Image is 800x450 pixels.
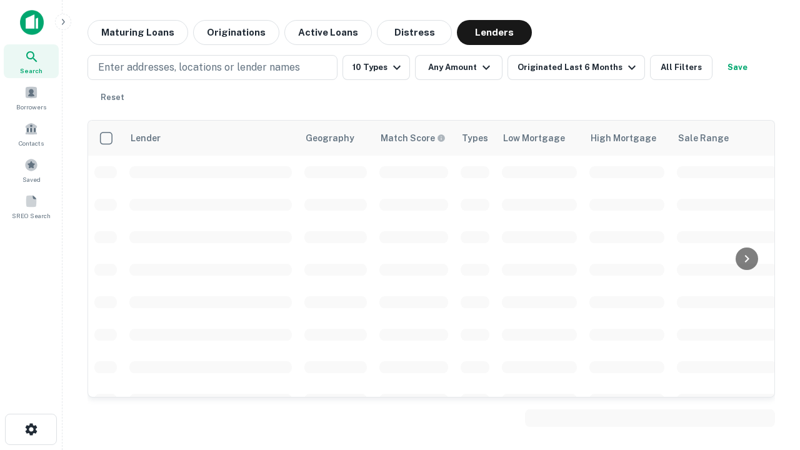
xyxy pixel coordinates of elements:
th: High Mortgage [583,121,671,156]
div: Lender [131,131,161,146]
div: Geography [306,131,354,146]
div: Capitalize uses an advanced AI algorithm to match your search with the best lender. The match sco... [381,131,446,145]
a: Search [4,44,59,78]
button: Any Amount [415,55,502,80]
p: Enter addresses, locations or lender names [98,60,300,75]
a: Saved [4,153,59,187]
th: Sale Range [671,121,783,156]
button: Lenders [457,20,532,45]
button: Originations [193,20,279,45]
th: Lender [123,121,298,156]
a: Contacts [4,117,59,151]
div: High Mortgage [591,131,656,146]
button: 10 Types [342,55,410,80]
th: Low Mortgage [496,121,583,156]
div: Sale Range [678,131,729,146]
button: Maturing Loans [87,20,188,45]
a: Borrowers [4,81,59,114]
button: All Filters [650,55,712,80]
span: Search [20,66,42,76]
span: Contacts [19,138,44,148]
h6: Match Score [381,131,443,145]
th: Types [454,121,496,156]
button: Active Loans [284,20,372,45]
div: Originated Last 6 Months [517,60,639,75]
th: Geography [298,121,373,156]
button: Distress [377,20,452,45]
div: Types [462,131,488,146]
button: Reset [92,85,132,110]
img: capitalize-icon.png [20,10,44,35]
div: Low Mortgage [503,131,565,146]
iframe: Chat Widget [737,310,800,370]
span: Borrowers [16,102,46,112]
button: Originated Last 6 Months [507,55,645,80]
th: Capitalize uses an advanced AI algorithm to match your search with the best lender. The match sco... [373,121,454,156]
button: Save your search to get updates of matches that match your search criteria. [717,55,757,80]
a: SREO Search [4,189,59,223]
button: Enter addresses, locations or lender names [87,55,337,80]
span: Saved [22,174,41,184]
span: SREO Search [12,211,51,221]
